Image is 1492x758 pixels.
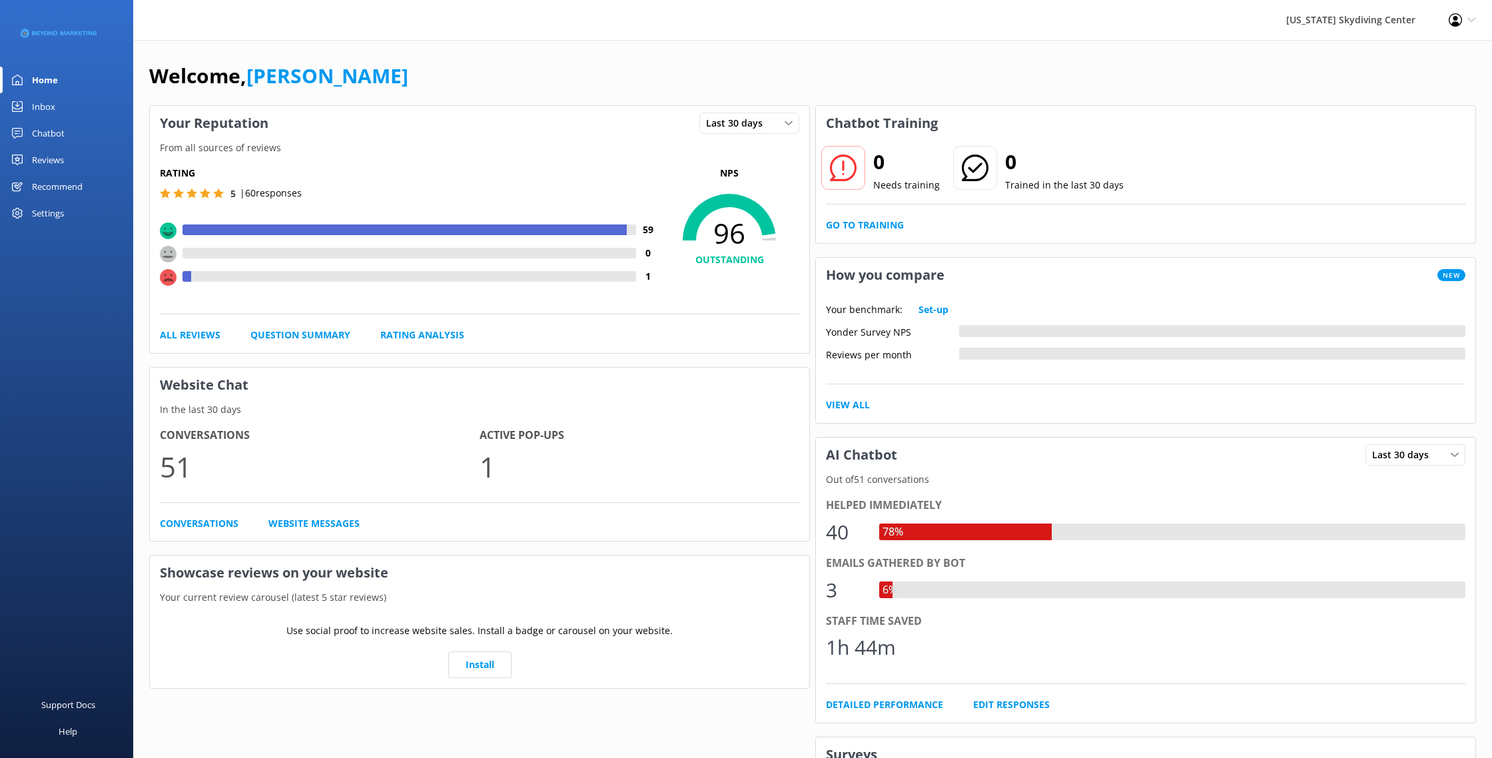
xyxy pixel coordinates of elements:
[816,258,954,292] h3: How you compare
[480,427,799,444] h4: Active Pop-ups
[826,218,904,232] a: Go to Training
[659,252,799,267] h4: OUTSTANDING
[873,178,940,192] p: Needs training
[826,516,866,548] div: 40
[32,120,65,147] div: Chatbot
[816,438,907,472] h3: AI Chatbot
[32,147,64,173] div: Reviews
[150,106,278,141] h3: Your Reputation
[659,166,799,181] p: NPS
[286,623,673,638] p: Use social proof to increase website sales. Install a badge or carousel on your website.
[826,555,1465,572] div: Emails gathered by bot
[826,631,896,663] div: 1h 44m
[59,718,77,745] div: Help
[240,186,302,200] p: | 60 responses
[41,691,95,718] div: Support Docs
[826,348,959,360] div: Reviews per month
[32,173,83,200] div: Recommend
[20,23,97,45] img: 3-1676954853.png
[268,516,360,531] a: Website Messages
[32,67,58,93] div: Home
[149,60,408,92] h1: Welcome,
[826,613,1465,630] div: Staff time saved
[826,302,903,317] p: Your benchmark:
[150,402,809,417] p: In the last 30 days
[826,325,959,337] div: Yonder Survey NPS
[250,328,350,342] a: Question Summary
[246,62,408,89] a: [PERSON_NAME]
[160,516,238,531] a: Conversations
[150,141,809,155] p: From all sources of reviews
[706,116,771,131] span: Last 30 days
[160,328,220,342] a: All Reviews
[659,216,799,250] span: 96
[32,200,64,226] div: Settings
[826,574,866,606] div: 3
[1372,448,1437,462] span: Last 30 days
[826,398,870,412] a: View All
[826,497,1465,514] div: Helped immediately
[1005,146,1124,178] h2: 0
[636,222,659,237] h4: 59
[150,368,809,402] h3: Website Chat
[480,444,799,489] p: 1
[1005,178,1124,192] p: Trained in the last 30 days
[636,246,659,260] h4: 0
[32,93,55,120] div: Inbox
[1437,269,1465,281] span: New
[160,166,659,181] h5: Rating
[380,328,464,342] a: Rating Analysis
[816,106,948,141] h3: Chatbot Training
[160,444,480,489] p: 51
[919,302,948,317] a: Set-up
[636,269,659,284] h4: 1
[150,590,809,605] p: Your current review carousel (latest 5 star reviews)
[160,427,480,444] h4: Conversations
[448,651,512,678] a: Install
[879,581,901,599] div: 6%
[230,187,236,200] span: 5
[150,556,809,590] h3: Showcase reviews on your website
[973,697,1050,712] a: Edit Responses
[826,697,943,712] a: Detailed Performance
[816,472,1475,487] p: Out of 51 conversations
[873,146,940,178] h2: 0
[879,524,907,541] div: 78%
